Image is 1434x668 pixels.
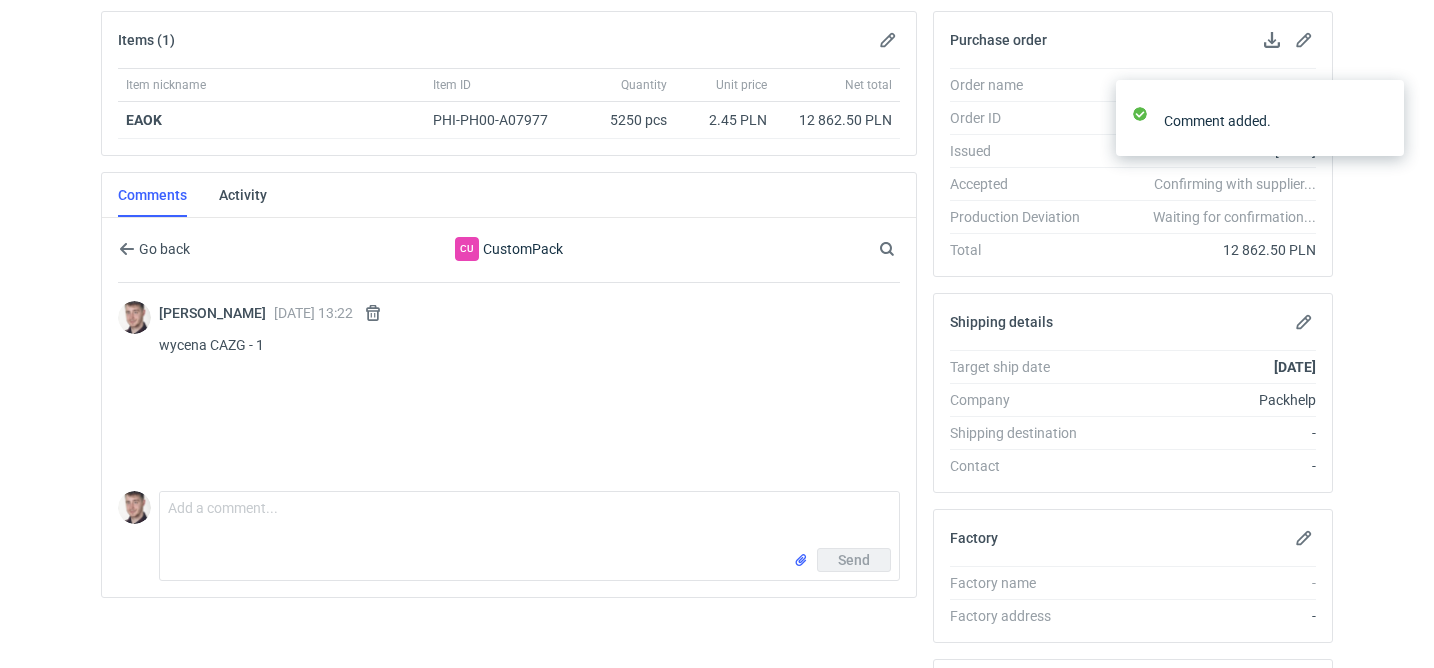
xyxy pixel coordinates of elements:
h2: Purchase order [950,32,1047,48]
span: Item ID [433,77,471,93]
span: Unit price [716,77,767,93]
span: Item nickname [126,77,206,93]
img: Maciej Sikora [118,301,151,334]
div: Factory address [950,606,1096,626]
div: Order ID [950,108,1096,128]
img: Maciej Sikora [118,491,151,524]
h2: Items (1) [118,32,175,48]
button: Edit shipping details [1292,310,1316,334]
div: 2.45 PLN [683,110,767,130]
span: Quantity [621,77,667,93]
div: Factory name [950,573,1096,593]
div: PHO-PH00-A07098 [1096,108,1316,128]
div: Comment added. [1164,111,1374,131]
em: Waiting for confirmation... [1153,207,1316,227]
div: Packhelp [1096,390,1316,410]
button: Edit items [876,28,900,52]
p: wycena CAZG - 1 [159,333,884,357]
div: 12 862.50 PLN [783,110,892,130]
div: - [1096,456,1316,476]
input: Search [875,237,939,261]
a: Activity [219,173,267,217]
button: close [1374,110,1388,131]
div: - [1096,606,1316,626]
div: PHI-PH00-A07977 [433,110,567,130]
span: [PERSON_NAME] [159,305,274,321]
figcaption: Cu [455,237,479,261]
div: Shipping destination [950,423,1096,443]
button: Download PO [1260,28,1284,52]
span: Send [838,553,870,567]
div: Company [950,390,1096,410]
h2: Factory [950,530,998,546]
a: Comments [118,173,187,217]
div: Order name [950,75,1096,95]
div: Accepted [950,174,1096,194]
button: Send [817,548,891,572]
span: Net total [845,77,892,93]
a: EAOK [126,112,162,128]
div: Issued [950,141,1096,161]
span: [DATE] 13:22 [274,305,353,321]
em: Confirming with supplier... [1154,176,1316,192]
button: Edit factory details [1292,526,1316,550]
div: [DATE] [1096,141,1316,161]
div: R143962878_SZSU [1096,75,1316,95]
span: Go back [135,242,190,256]
button: Edit purchase order [1292,28,1316,52]
div: 12 862.50 PLN [1096,240,1316,260]
strong: [DATE] [1274,359,1316,375]
button: Go back [118,237,191,261]
div: Total [950,240,1096,260]
div: - [1096,573,1316,593]
div: Contact [950,456,1096,476]
div: Target ship date [950,357,1096,377]
h2: Shipping details [950,314,1053,330]
div: CustomPack [455,237,479,261]
div: - [1096,423,1316,443]
div: Production Deviation [950,207,1096,227]
div: 5250 pcs [575,102,675,139]
div: CustomPack [345,237,673,261]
